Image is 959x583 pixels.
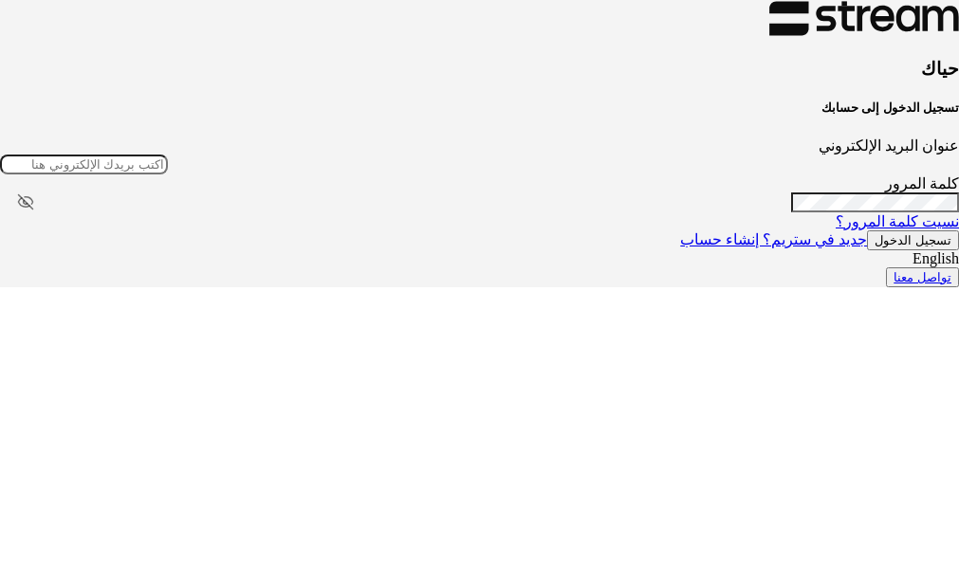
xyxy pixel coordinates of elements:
label: عنوان البريد الإلكتروني [819,137,959,154]
label: كلمة المرور [885,175,959,191]
button: toggle password visibility [9,186,42,218]
button: تواصل معنا [886,267,959,287]
a: تواصل معنا [894,270,951,284]
button: تسجيل الدخول [867,230,959,250]
a: English [913,250,959,266]
a: جديد في ستريم؟ إنشاء حساب [680,231,867,247]
a: نسيت كلمة المرور؟ [836,213,959,229]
